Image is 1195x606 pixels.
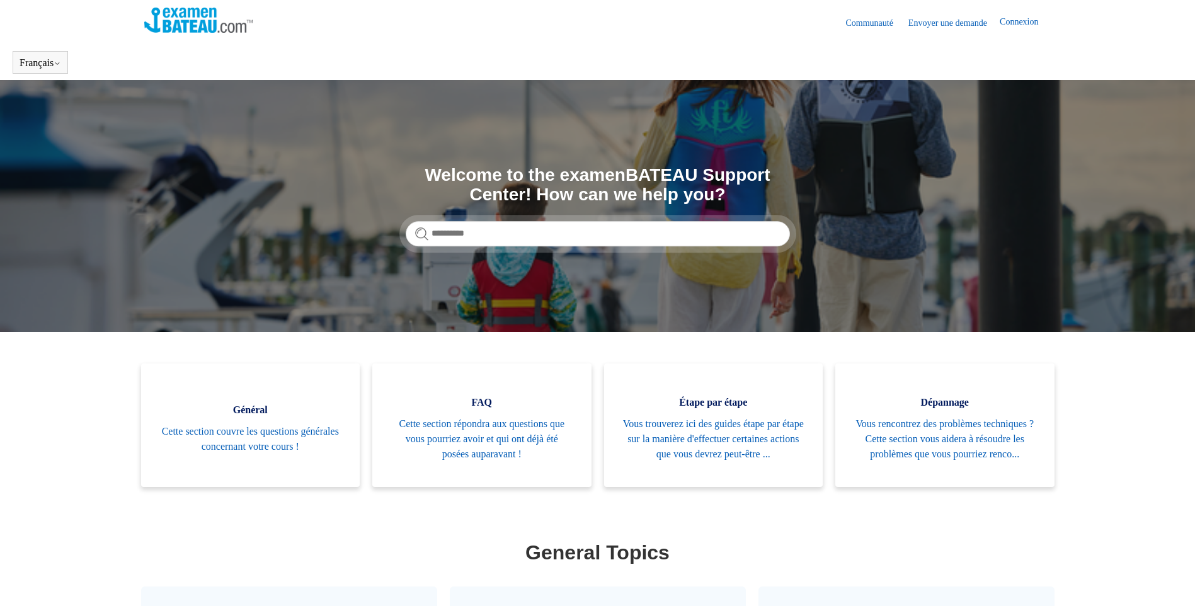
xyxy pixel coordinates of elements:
[406,221,790,246] input: Rechercher
[160,424,341,454] span: Cette section couvre les questions générales concernant votre cours !
[854,416,1036,462] span: Vous rencontrez des problèmes techniques ? Cette section vous aidera à résoudre les problèmes que...
[835,363,1055,487] a: Dépannage Vous rencontrez des problèmes techniques ? Cette section vous aidera à résoudre les pro...
[854,395,1036,410] span: Dépannage
[391,416,573,462] span: Cette section répondra aux questions que vous pourriez avoir et qui ont déjà été posées auparavant !
[845,16,905,30] a: Communauté
[1153,564,1186,597] div: Live chat
[391,395,573,410] span: FAQ
[20,57,61,69] button: Français
[144,537,1051,568] h1: General Topics
[144,8,253,33] img: Page d’accueil du Centre d’aide Examen Bateau
[160,403,341,418] span: Général
[372,363,592,487] a: FAQ Cette section répondra aux questions que vous pourriez avoir et qui ont déjà été posées aupar...
[908,16,1000,30] a: Envoyer une demande
[604,363,823,487] a: Étape par étape Vous trouverez ici des guides étape par étape sur la manière d'effectuer certaine...
[623,395,804,410] span: Étape par étape
[1000,15,1051,30] a: Connexion
[406,166,790,205] h1: Welcome to the examenBATEAU Support Center! How can we help you?
[141,363,360,487] a: Général Cette section couvre les questions générales concernant votre cours !
[623,416,804,462] span: Vous trouverez ici des guides étape par étape sur la manière d'effectuer certaines actions que vo...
